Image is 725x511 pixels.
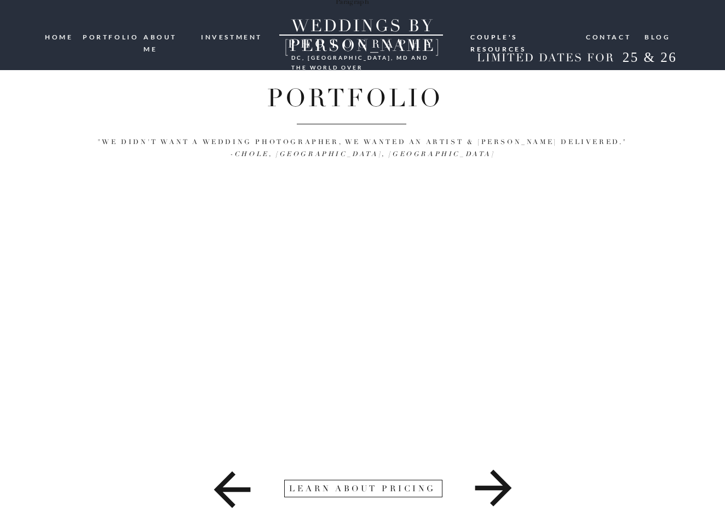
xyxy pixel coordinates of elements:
[123,84,586,110] h1: Portfolio
[230,150,494,158] i: -Chole, [GEOGRAPHIC_DATA], [GEOGRAPHIC_DATA]
[83,31,135,42] a: portfolio
[143,31,193,42] a: ABOUT ME
[79,136,646,160] p: "We didn't want a wedding photographer, we wanted an artist & [PERSON_NAME] delivered."
[473,51,618,65] h2: LIMITED DATES FOR
[201,31,263,42] a: investment
[645,31,671,42] a: blog
[45,31,75,42] a: HOME
[262,16,463,36] a: WEDDINGS BY [PERSON_NAME]
[291,53,431,61] h3: DC, [GEOGRAPHIC_DATA], md and the world over
[586,31,632,42] a: Contact
[614,49,686,69] h2: 25 & 26
[470,31,576,40] a: Couple's resources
